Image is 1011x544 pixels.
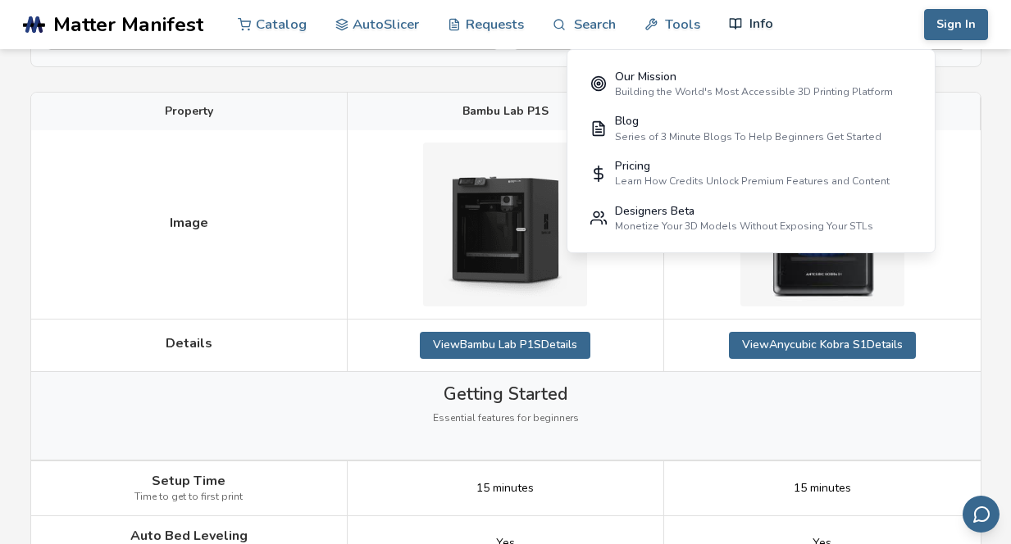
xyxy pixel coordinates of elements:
span: Image [170,215,208,230]
a: PricingLearn How Credits Unlock Premium Features and Content [579,151,923,196]
a: BlogSeries of 3 Minute Blogs To Help Beginners Get Started [579,107,923,152]
span: Property [165,105,213,118]
span: Details [166,336,212,351]
span: 15 minutes [476,482,534,495]
a: ViewBambu Lab P1SDetails [420,332,590,358]
span: Auto Bed Leveling [130,528,248,543]
button: Sign In [924,9,988,40]
span: Bambu Lab P1S [462,105,549,118]
img: Bambu Lab P1S [423,143,587,306]
div: Our Mission [615,70,893,84]
span: Matter Manifest [53,13,203,36]
div: Monetize Your 3D Models Without Exposing Your STLs [615,220,873,232]
span: Getting Started [444,384,567,404]
a: ViewAnycubic Kobra S1Details [729,332,916,358]
span: Essential features for beginners [433,413,579,424]
span: 15 minutes [794,482,851,495]
div: Series of 3 Minute Blogs To Help Beginners Get Started [615,131,881,143]
div: Building the World's Most Accessible 3D Printing Platform [615,86,893,97]
a: Our MissionBuilding the World's Most Accessible 3D Printing Platform [579,61,923,107]
span: Time to get to first print [134,492,243,503]
div: Learn How Credits Unlock Premium Features and Content [615,175,890,187]
div: Blog [615,115,881,128]
span: Setup Time [152,474,225,488]
a: Designers BetaMonetize Your 3D Models Without Exposing Your STLs [579,196,923,241]
div: Designers Beta [615,205,873,218]
button: Send feedback via email [963,496,1000,533]
div: Pricing [615,160,890,173]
